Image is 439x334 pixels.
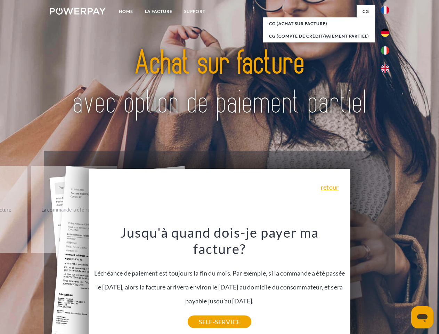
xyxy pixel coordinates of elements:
[188,316,251,328] a: SELF-SERVICE
[93,224,347,257] h3: Jusqu'à quand dois-je payer ma facture?
[93,224,347,322] div: L'échéance de paiement est toujours la fin du mois. Par exemple, si la commande a été passée le [...
[50,8,106,15] img: logo-powerpay-white.svg
[113,5,139,18] a: Home
[321,184,339,190] a: retour
[263,30,375,42] a: CG (Compte de crédit/paiement partiel)
[381,29,389,37] img: de
[411,306,433,328] iframe: Bouton de lancement de la fenêtre de messagerie
[381,6,389,14] img: fr
[381,64,389,73] img: en
[357,5,375,18] a: CG
[263,17,375,30] a: CG (achat sur facture)
[381,46,389,55] img: it
[66,33,373,133] img: title-powerpay_fr.svg
[139,5,178,18] a: LA FACTURE
[35,205,113,214] div: La commande a été renvoyée
[178,5,211,18] a: Support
